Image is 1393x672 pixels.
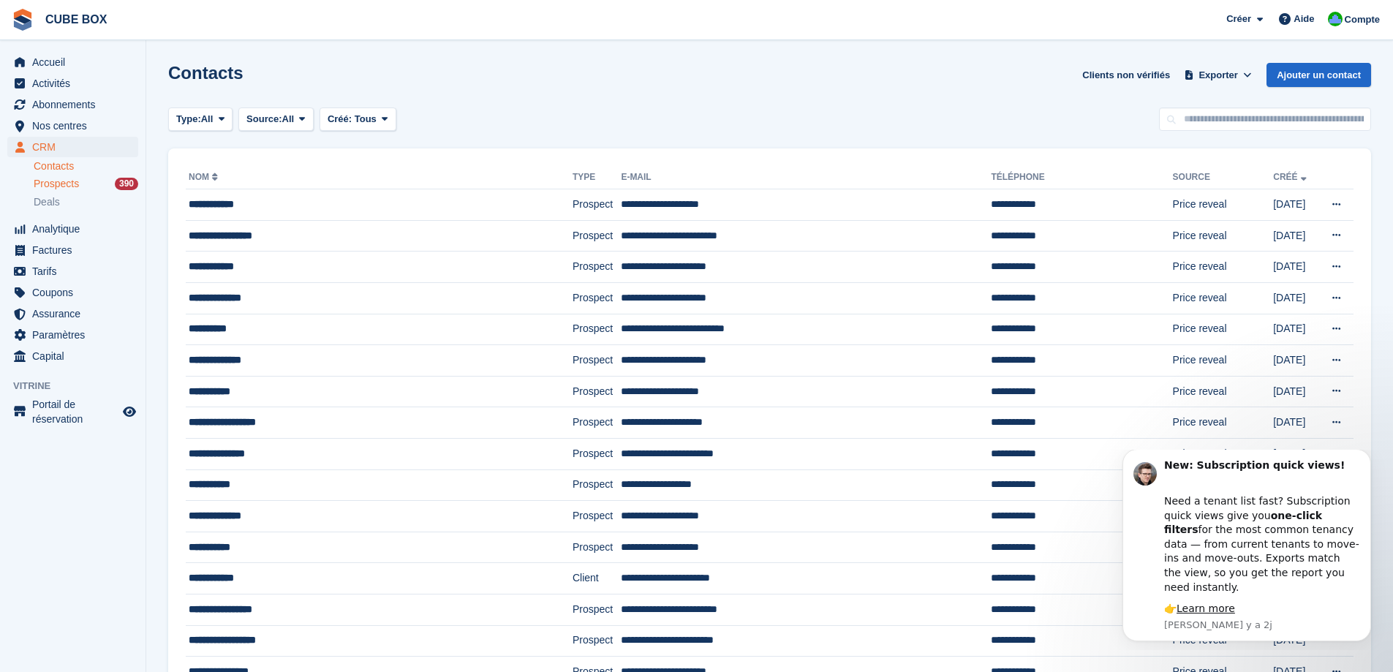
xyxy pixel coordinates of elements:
td: [DATE] [1273,220,1316,252]
td: Prospect [573,314,621,345]
td: Prospect [573,501,621,532]
span: Créer [1226,12,1251,26]
span: Compte [1345,12,1380,27]
span: Tous [355,113,377,124]
a: menu [7,73,138,94]
td: Prospect [573,532,621,563]
a: Clients non vérifiés [1076,63,1176,87]
th: Téléphone [991,166,1172,189]
iframe: Intercom notifications message [1101,450,1393,650]
b: New: Subscription quick views! [64,10,244,21]
span: Prospects [34,177,79,191]
td: [DATE] [1273,314,1316,345]
span: Type: [176,112,201,127]
span: Abonnements [32,94,120,115]
span: Assurance [32,303,120,324]
span: All [282,112,295,127]
td: Price reveal [1173,438,1274,469]
td: Price reveal [1173,345,1274,377]
div: 👉 [64,152,260,167]
a: menu [7,397,138,426]
img: stora-icon-8386f47178a22dfd0bd8f6a31ec36ba5ce8667c1dd55bd0f319d3a0aa187defe.svg [12,9,34,31]
span: CRM [32,137,120,157]
div: Need a tenant list fast? Subscription quick views give you for the most common tenancy data — fro... [64,30,260,145]
span: Créé: [328,113,352,124]
span: Vitrine [13,379,146,393]
span: Analytique [32,219,120,239]
span: Nos centres [32,116,120,136]
span: All [201,112,214,127]
a: Boutique d'aperçu [121,403,138,420]
a: menu [7,219,138,239]
th: E-mail [621,166,991,189]
td: Prospect [573,469,621,501]
button: Exporter [1182,63,1255,87]
td: [DATE] [1273,282,1316,314]
span: Deals [34,195,60,209]
span: Coupons [32,282,120,303]
a: menu [7,94,138,115]
span: Paramètres [32,325,120,345]
span: Accueil [32,52,120,72]
button: Créé: Tous [320,107,396,132]
button: Type: All [168,107,233,132]
span: Capital [32,346,120,366]
a: menu [7,303,138,324]
span: Activités [32,73,120,94]
td: Price reveal [1173,407,1274,439]
td: Client [573,563,621,594]
a: Contacts [34,159,138,173]
a: Nom [189,172,221,182]
img: Profile image for Steven [33,12,56,36]
a: Prospects 390 [34,176,138,192]
td: Prospect [573,189,621,221]
td: [DATE] [1273,438,1316,469]
th: Source [1173,166,1274,189]
span: Exporter [1198,68,1237,83]
a: Learn more [76,153,135,165]
a: menu [7,137,138,157]
td: Prospect [573,220,621,252]
a: menu [7,240,138,260]
td: Prospect [573,376,621,407]
span: Source: [246,112,282,127]
td: Prospect [573,282,621,314]
td: Prospect [573,407,621,439]
td: Prospect [573,345,621,377]
td: [DATE] [1273,252,1316,283]
a: Deals [34,195,138,210]
td: [DATE] [1273,376,1316,407]
th: Type [573,166,621,189]
td: [DATE] [1273,407,1316,439]
td: Prospect [573,438,621,469]
h1: Contacts [168,63,244,83]
a: menu [7,52,138,72]
div: Message content [64,9,260,167]
td: Price reveal [1173,252,1274,283]
p: Message from Steven, sent Il y a 2j [64,169,260,182]
td: [DATE] [1273,189,1316,221]
span: Tarifs [32,261,120,282]
a: CUBE BOX [39,7,113,31]
a: Ajouter un contact [1266,63,1371,87]
td: Prospect [573,252,621,283]
a: menu [7,282,138,303]
td: Price reveal [1173,376,1274,407]
span: Portail de réservation [32,397,120,426]
td: Prospect [573,594,621,625]
span: Aide [1294,12,1314,26]
a: Créé [1273,172,1309,182]
button: Source: All [238,107,314,132]
img: Cube Box [1328,12,1343,26]
a: menu [7,346,138,366]
td: Prospect [573,625,621,657]
td: Price reveal [1173,282,1274,314]
td: Price reveal [1173,189,1274,221]
a: menu [7,116,138,136]
a: menu [7,325,138,345]
span: Factures [32,240,120,260]
a: menu [7,261,138,282]
div: 390 [115,178,138,190]
td: Price reveal [1173,220,1274,252]
td: Price reveal [1173,314,1274,345]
